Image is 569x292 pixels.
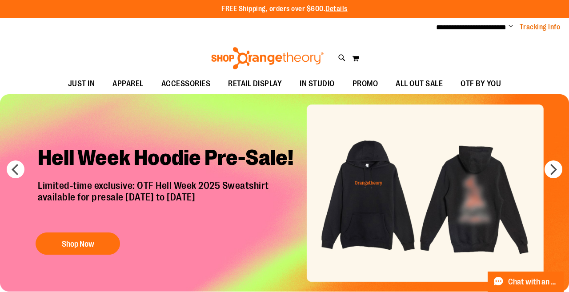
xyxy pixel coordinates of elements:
button: next [545,160,562,178]
p: FREE Shipping, orders over $600. [221,4,348,14]
span: OTF BY YOU [461,74,501,94]
span: APPAREL [112,74,144,94]
img: Shop Orangetheory [210,47,325,69]
button: Shop Now [36,232,120,255]
span: PROMO [353,74,378,94]
span: Chat with an Expert [508,278,558,286]
button: Chat with an Expert [488,272,564,292]
span: RETAIL DISPLAY [228,74,282,94]
button: Account menu [509,23,513,32]
h2: Hell Week Hoodie Pre-Sale! [31,138,309,180]
a: Hell Week Hoodie Pre-Sale! Limited-time exclusive: OTF Hell Week 2025 Sweatshirtavailable for pre... [31,138,309,259]
span: ALL OUT SALE [396,74,443,94]
span: JUST IN [68,74,95,94]
span: ACCESSORIES [161,74,211,94]
p: Limited-time exclusive: OTF Hell Week 2025 Sweatshirt available for presale [DATE] to [DATE] [31,180,309,224]
a: Details [325,5,348,13]
span: IN STUDIO [300,74,335,94]
button: prev [7,160,24,178]
a: Tracking Info [520,22,561,32]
